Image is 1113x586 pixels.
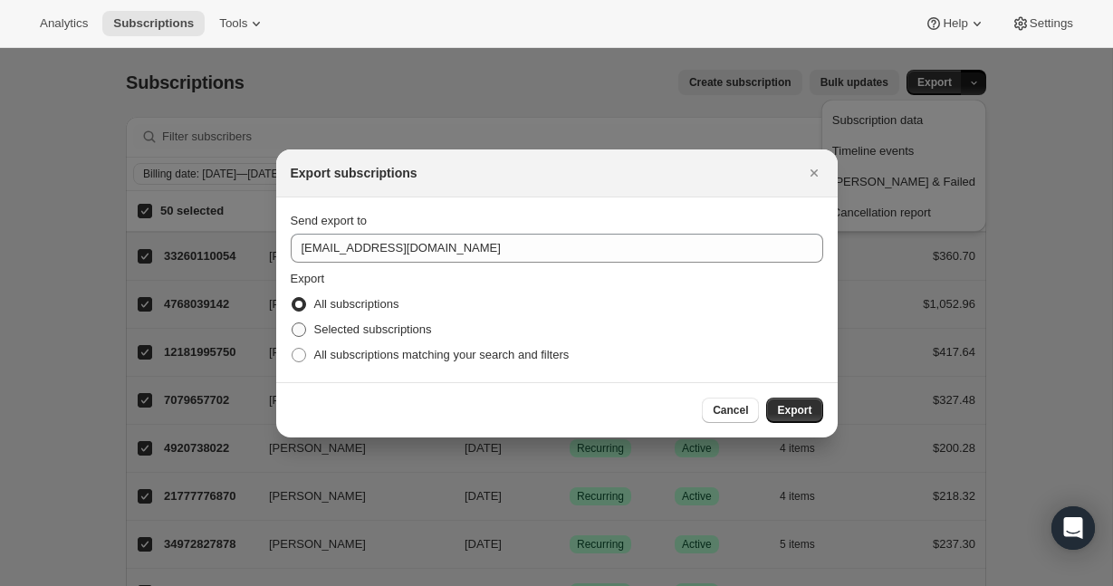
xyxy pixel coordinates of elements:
[766,398,822,423] button: Export
[943,16,967,31] span: Help
[314,297,399,311] span: All subscriptions
[702,398,759,423] button: Cancel
[314,322,432,336] span: Selected subscriptions
[914,11,996,36] button: Help
[1001,11,1084,36] button: Settings
[102,11,205,36] button: Subscriptions
[208,11,276,36] button: Tools
[113,16,194,31] span: Subscriptions
[801,160,827,186] button: Close
[314,348,570,361] span: All subscriptions matching your search and filters
[777,403,811,418] span: Export
[29,11,99,36] button: Analytics
[291,272,325,285] span: Export
[713,403,748,418] span: Cancel
[1030,16,1073,31] span: Settings
[40,16,88,31] span: Analytics
[1051,506,1095,550] div: Open Intercom Messenger
[219,16,247,31] span: Tools
[291,164,417,182] h2: Export subscriptions
[291,214,368,227] span: Send export to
